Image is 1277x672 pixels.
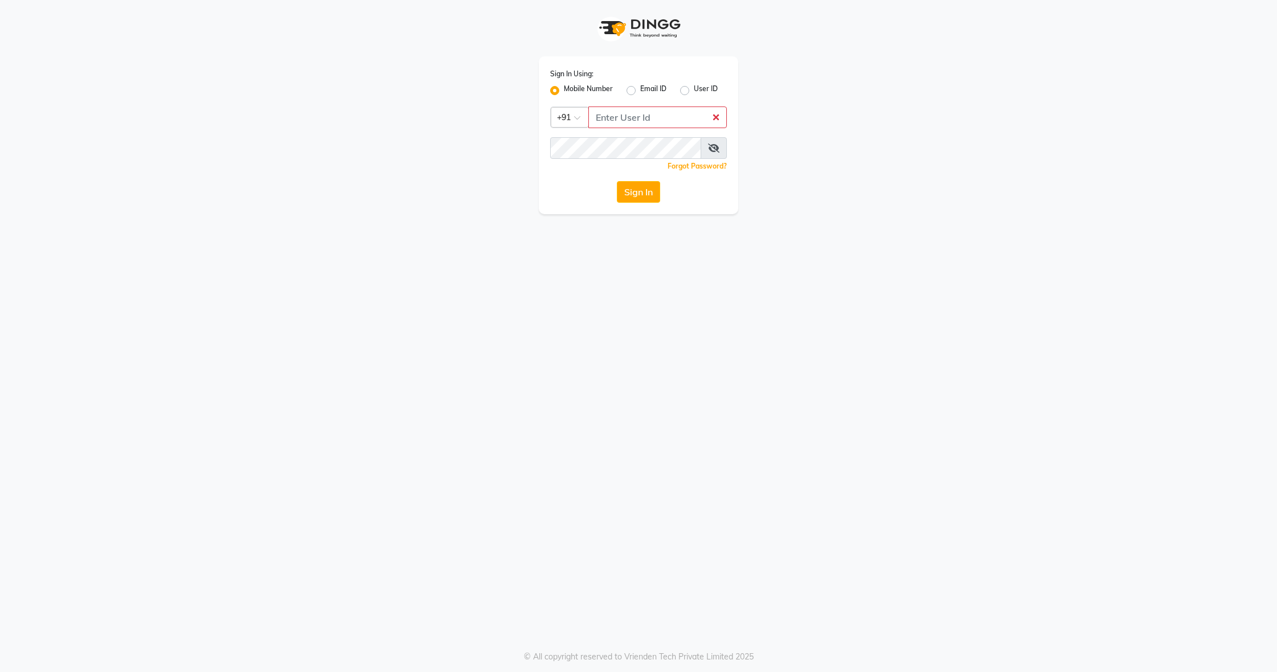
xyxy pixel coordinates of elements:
input: Username [588,106,727,128]
label: Mobile Number [564,84,613,97]
img: logo1.svg [593,11,684,45]
button: Sign In [617,181,660,203]
label: User ID [694,84,718,97]
a: Forgot Password? [668,162,727,170]
label: Email ID [640,84,666,97]
label: Sign In Using: [550,69,593,79]
input: Username [550,137,701,159]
